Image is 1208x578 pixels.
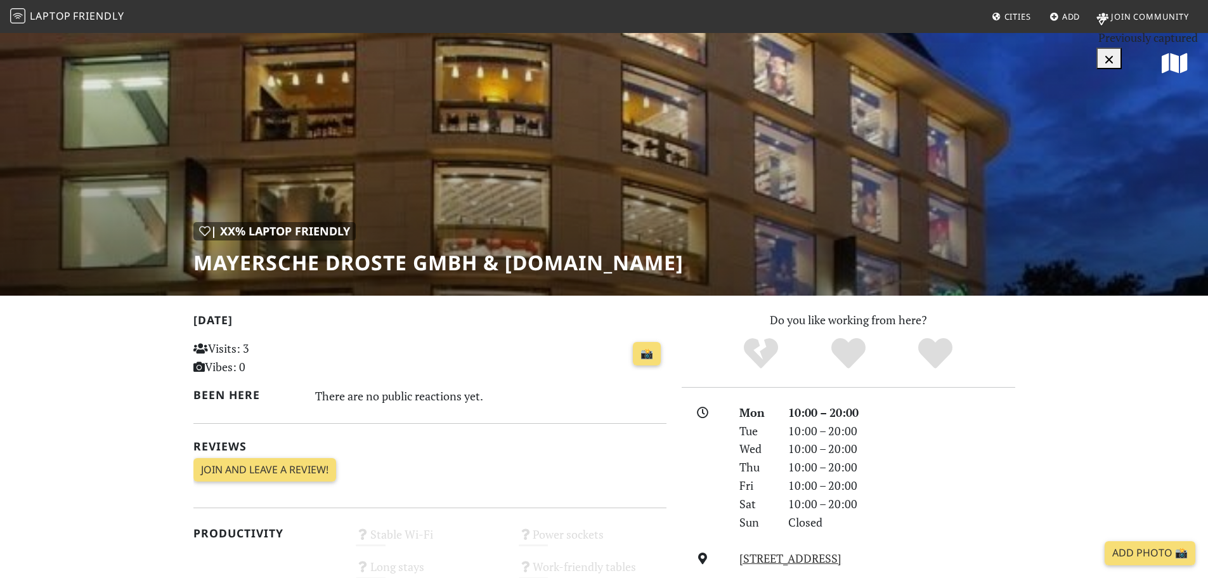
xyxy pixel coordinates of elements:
div: No [717,336,805,371]
a: [STREET_ADDRESS] [739,551,841,566]
p: Do you like working from here? [682,311,1015,329]
a: Cities [987,5,1036,28]
div: Fri [732,476,780,495]
div: Closed [781,513,1023,532]
h2: Been here [193,388,301,402]
h2: Reviews [193,440,666,453]
div: 10:00 – 20:00 [781,458,1023,476]
h2: [DATE] [193,313,666,332]
div: 10:00 – 20:00 [781,495,1023,513]
span: Join Community [1111,11,1189,22]
div: Power sockets [511,524,674,556]
div: Sun [732,513,780,532]
a: Join and leave a review! [193,458,336,482]
div: Tue [732,422,780,440]
div: Stable Wi-Fi [348,524,511,556]
h2: Productivity [193,527,341,540]
div: Thu [732,458,780,476]
div: | XX% Laptop Friendly [193,222,356,240]
p: Visits: 3 Vibes: 0 [193,339,341,376]
div: Sat [732,495,780,513]
div: Yes [805,336,892,371]
a: Join Community [1093,5,1194,28]
span: Friendly [73,9,124,23]
div: Wed [732,440,780,458]
span: Cities [1004,11,1031,22]
div: 10:00 – 20:00 [781,422,1023,440]
div: There are no public reactions yet. [315,386,666,406]
div: 10:00 – 20:00 [781,476,1023,495]
div: Mon [732,404,780,422]
span: Laptop [30,9,71,23]
h1: Mayersche Droste GmbH & [DOMAIN_NAME] [193,251,684,275]
a: 📸 [633,342,661,366]
a: LaptopFriendly LaptopFriendly [10,6,124,28]
a: Add [1044,5,1086,28]
div: Definitely! [892,336,979,371]
span: Add [1062,11,1081,22]
div: 10:00 – 20:00 [781,440,1023,458]
a: Add Photo 📸 [1105,541,1195,565]
div: 10:00 – 20:00 [781,404,1023,422]
img: LaptopFriendly [10,8,25,23]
